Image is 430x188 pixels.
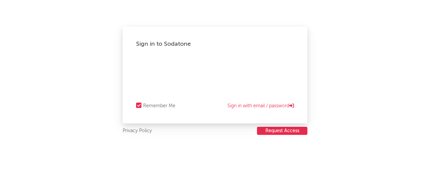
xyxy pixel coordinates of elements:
button: Request Access [257,127,307,135]
a: Privacy Policy [123,127,152,135]
div: Remember Me [143,102,175,110]
div: Sign in to Sodatone [136,40,294,48]
a: Sign in with email / password [227,102,294,110]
